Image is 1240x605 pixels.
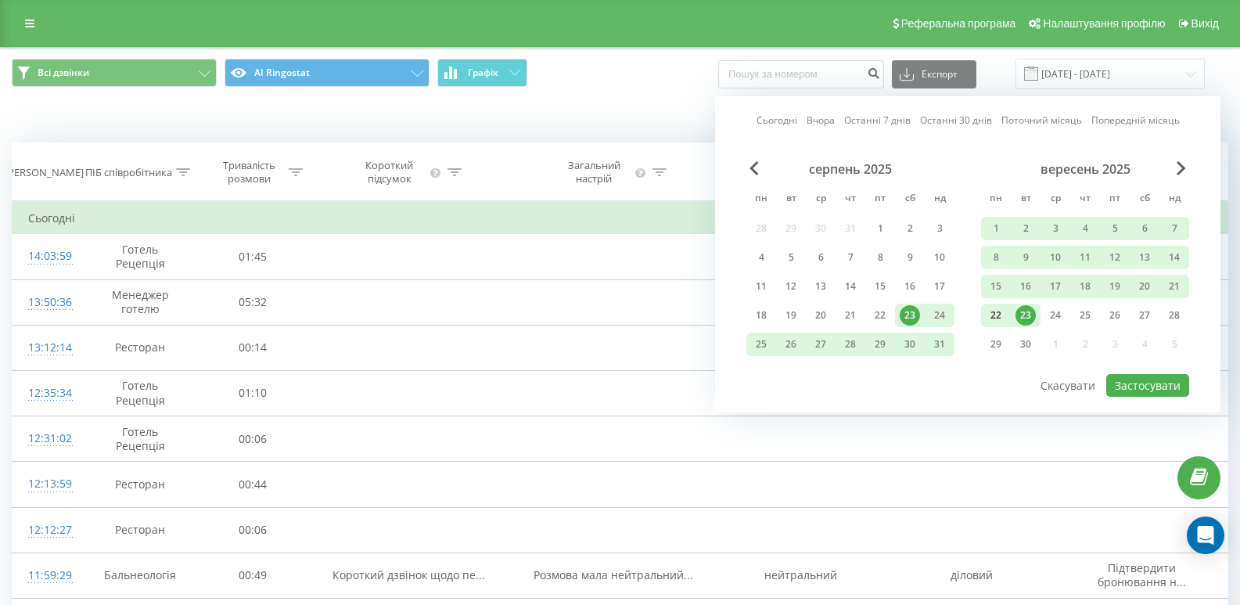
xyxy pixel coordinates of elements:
[332,567,485,582] span: Короткий дзвінок щодо пе...
[749,188,773,211] abbr: понеділок
[28,333,65,363] div: 13:12:14
[870,218,890,239] div: 1
[746,161,954,177] div: серпень 2025
[757,113,797,128] a: Сьогодні
[925,275,954,298] div: нд 17 серп 2025 р.
[718,60,884,88] input: Пошук за номером
[1015,218,1036,239] div: 2
[895,304,925,327] div: сб 23 серп 2025 р.
[38,67,89,79] span: Всі дзвінки
[5,166,84,179] div: [PERSON_NAME]
[925,246,954,269] div: нд 10 серп 2025 р.
[1075,276,1095,297] div: 18
[1134,305,1155,326] div: 27
[810,247,831,268] div: 6
[28,469,65,499] div: 12:13:59
[865,246,895,269] div: пт 8 серп 2025 р.
[1130,217,1159,240] div: сб 6 вер 2025 р.
[895,217,925,240] div: сб 2 серп 2025 р.
[895,333,925,356] div: сб 30 серп 2025 р.
[870,247,890,268] div: 8
[1187,517,1224,554] div: Open Intercom Messenger
[781,305,801,326] div: 19
[746,275,776,298] div: пн 11 серп 2025 р.
[81,370,200,416] td: Готель Рецепція
[352,159,427,185] div: Короткий підсумок
[928,188,951,211] abbr: неділя
[1015,276,1036,297] div: 16
[1105,247,1125,268] div: 12
[1041,304,1070,327] div: ср 24 вер 2025 р.
[1191,17,1219,30] span: Вихід
[836,246,865,269] div: чт 7 серп 2025 р.
[886,553,1057,598] td: діловий
[199,507,306,553] td: 00:06
[810,305,831,326] div: 20
[1070,217,1100,240] div: чт 4 вер 2025 р.
[199,279,306,325] td: 05:32
[836,333,865,356] div: чт 28 серп 2025 р.
[868,188,892,211] abbr: п’ятниця
[1164,276,1184,297] div: 21
[1075,247,1095,268] div: 11
[13,203,1228,234] td: Сьогодні
[986,247,1006,268] div: 8
[895,275,925,298] div: сб 16 серп 2025 р.
[85,166,172,179] div: ПІБ співробітника
[929,305,950,326] div: 24
[809,188,832,211] abbr: середа
[1100,304,1130,327] div: пт 26 вер 2025 р.
[751,276,771,297] div: 11
[1106,374,1189,397] button: Застосувати
[865,217,895,240] div: пт 1 серп 2025 р.
[900,305,920,326] div: 23
[865,304,895,327] div: пт 22 серп 2025 р.
[1001,113,1082,128] a: Поточний місяць
[901,17,1016,30] span: Реферальна програма
[1105,305,1125,326] div: 26
[81,462,200,507] td: Ресторан
[751,247,771,268] div: 4
[981,275,1011,298] div: пн 15 вер 2025 р.
[28,560,65,591] div: 11:59:29
[840,305,861,326] div: 21
[870,276,890,297] div: 15
[1045,218,1066,239] div: 3
[806,304,836,327] div: ср 20 серп 2025 р.
[1105,218,1125,239] div: 5
[1015,247,1036,268] div: 9
[1070,304,1100,327] div: чт 25 вер 2025 р.
[81,416,200,462] td: Готель Рецепція
[1130,275,1159,298] div: сб 20 вер 2025 р.
[776,333,806,356] div: вт 26 серп 2025 р.
[929,334,950,355] div: 31
[81,553,200,598] td: Бальнеологія
[1041,246,1070,269] div: ср 10 вер 2025 р.
[1043,17,1165,30] span: Налаштування профілю
[214,159,284,185] div: Тривалість розмови
[836,304,865,327] div: чт 21 серп 2025 р.
[929,247,950,268] div: 10
[870,334,890,355] div: 29
[28,423,65,454] div: 12:31:02
[1159,275,1189,298] div: нд 21 вер 2025 р.
[986,218,1006,239] div: 1
[749,161,759,175] span: Previous Month
[1041,275,1070,298] div: ср 17 вер 2025 р.
[437,59,527,87] button: Графік
[840,334,861,355] div: 28
[1103,188,1127,211] abbr: п’ятниця
[900,247,920,268] div: 9
[1130,246,1159,269] div: сб 13 вер 2025 р.
[865,333,895,356] div: пт 29 серп 2025 р.
[900,334,920,355] div: 30
[557,159,632,185] div: Загальний настрій
[836,275,865,298] div: чт 14 серп 2025 р.
[199,553,306,598] td: 00:49
[1164,218,1184,239] div: 7
[929,218,950,239] div: 3
[1130,304,1159,327] div: сб 27 вер 2025 р.
[751,305,771,326] div: 18
[199,325,306,370] td: 00:14
[781,334,801,355] div: 26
